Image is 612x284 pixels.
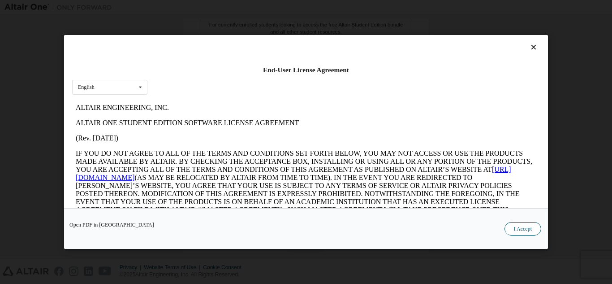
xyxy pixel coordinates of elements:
button: I Accept [504,222,541,236]
p: (Rev. [DATE]) [4,34,464,42]
a: Open PDF in [GEOGRAPHIC_DATA] [69,222,154,227]
div: End-User License Agreement [72,66,540,74]
p: ALTAIR ONE STUDENT EDITION SOFTWARE LICENSE AGREEMENT [4,19,464,27]
a: [URL][DOMAIN_NAME] [4,66,439,81]
p: IF YOU DO NOT AGREE TO ALL OF THE TERMS AND CONDITIONS SET FORTH BELOW, YOU MAY NOT ACCESS OR USE... [4,49,464,122]
p: ALTAIR ENGINEERING, INC. [4,4,464,12]
div: English [78,84,95,90]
